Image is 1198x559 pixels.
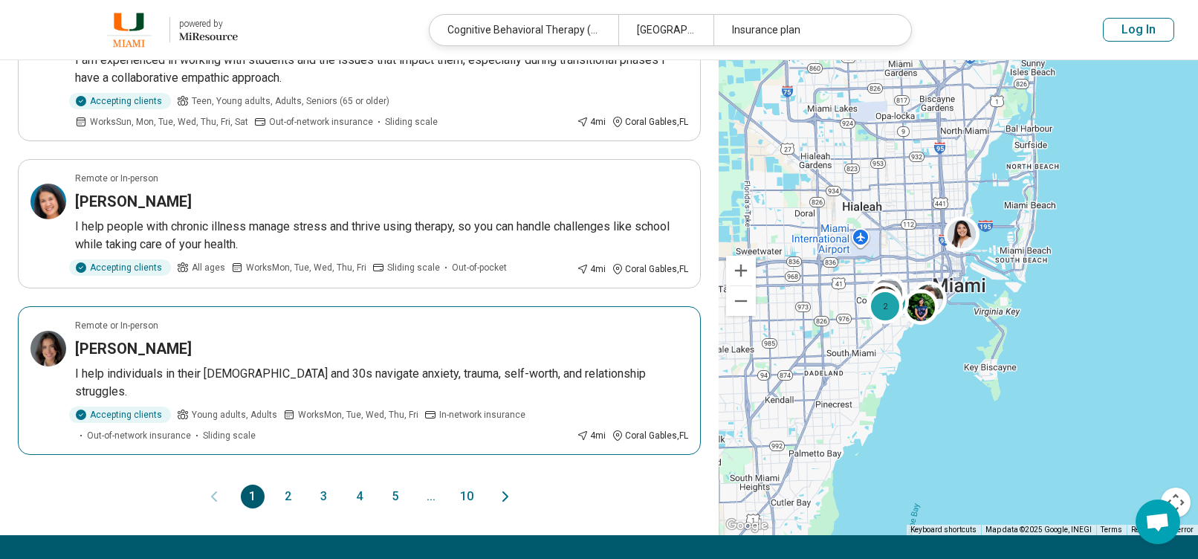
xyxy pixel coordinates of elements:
span: Sliding scale [385,115,438,129]
h3: [PERSON_NAME] [75,191,192,212]
span: Works Mon, Tue, Wed, Thu, Fri [246,261,366,274]
span: Teen, Young adults, Adults, Seniors (65 or older) [192,94,389,108]
div: 2 [867,288,902,324]
button: 1 [241,485,265,508]
button: Zoom out [726,286,756,316]
span: Sliding scale [387,261,440,274]
button: 3 [312,485,336,508]
div: 4 mi [577,429,606,442]
button: Zoom in [726,256,756,285]
span: Sliding scale [203,429,256,442]
span: All ages [192,261,225,274]
button: 10 [455,485,479,508]
span: Map data ©2025 Google, INEGI [985,526,1092,534]
div: Accepting clients [69,407,171,423]
div: Accepting clients [69,259,171,276]
p: I help people with chronic illness manage stress and thrive using therapy, so you can handle chal... [75,218,688,253]
span: Works Mon, Tue, Wed, Thu, Fri [298,408,418,421]
span: Out-of-network insurance [87,429,191,442]
button: 5 [383,485,407,508]
button: 2 [276,485,300,508]
div: Open chat [1136,500,1180,544]
img: Google [722,516,771,535]
div: Insurance plan [713,15,902,45]
div: Coral Gables , FL [612,115,688,129]
h3: [PERSON_NAME] [75,338,192,359]
a: Terms (opens in new tab) [1101,526,1122,534]
span: In-network insurance [439,408,525,421]
img: University of Miami [97,12,161,48]
a: University of Miamipowered by [24,12,238,48]
button: 4 [348,485,372,508]
a: Open this area in Google Maps (opens a new window) [722,516,771,535]
span: Out-of-pocket [452,261,507,274]
div: Coral Gables , FL [612,262,688,276]
a: Report a map error [1131,526,1194,534]
div: 4 mi [577,115,606,129]
span: Works Sun, Mon, Tue, Wed, Thu, Fri, Sat [90,115,248,129]
span: Out-of-network insurance [269,115,373,129]
button: Log In [1103,18,1174,42]
div: 4 mi [577,262,606,276]
div: powered by [179,17,238,30]
div: Coral Gables , FL [612,429,688,442]
div: Cognitive Behavioral Therapy (CBT) [430,15,618,45]
button: Map camera controls [1161,488,1191,517]
button: Next page [496,485,514,508]
button: Keyboard shortcuts [910,525,977,535]
p: I help individuals in their [DEMOGRAPHIC_DATA] and 30s navigate anxiety, trauma, self-worth, and ... [75,365,688,401]
div: [GEOGRAPHIC_DATA], [GEOGRAPHIC_DATA] [618,15,713,45]
div: Accepting clients [69,93,171,109]
p: Remote or In-person [75,172,158,185]
button: Previous page [205,485,223,508]
p: Remote or In-person [75,319,158,332]
span: Young adults, Adults [192,408,277,421]
p: I am experienced in working with students and the issues that impact them, especially during tran... [75,51,688,87]
span: ... [419,485,443,508]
